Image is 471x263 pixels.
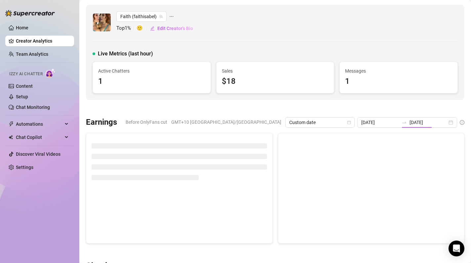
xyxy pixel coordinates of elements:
span: Custom date [289,117,351,127]
a: Home [16,25,28,30]
span: GMT+10 [GEOGRAPHIC_DATA]/[GEOGRAPHIC_DATA] [171,117,281,127]
span: Top 1 % [116,24,137,32]
div: 1 [98,75,205,88]
div: $18 [222,75,329,88]
span: ellipsis [169,11,174,22]
a: Discover Viral Videos [16,151,60,157]
a: Team Analytics [16,51,48,57]
span: calendar [347,120,351,124]
span: Izzy AI Chatter [9,71,43,77]
span: info-circle [460,120,464,125]
button: Edit Creator's Bio [150,23,193,34]
span: Before OnlyFans cut [126,117,167,127]
a: Setup [16,94,28,99]
span: edit [150,26,155,31]
span: Edit Creator's Bio [157,26,193,31]
span: swap-right [402,120,407,125]
span: Active Chatters [98,67,205,75]
a: Creator Analytics [16,36,69,46]
input: Start date [361,119,399,126]
span: Faith (faithisabel) [120,12,163,21]
span: 🙂 [137,24,150,32]
img: Chat Copilot [9,135,13,140]
a: Settings [16,165,33,170]
span: Messages [345,67,452,75]
span: Live Metrics (last hour) [98,50,153,58]
a: Content [16,83,33,89]
span: Automations [16,119,63,129]
span: Sales [222,67,329,75]
span: Chat Copilot [16,132,63,143]
img: AI Chatter [45,68,56,78]
a: Chat Monitoring [16,105,50,110]
span: to [402,120,407,125]
input: End date [410,119,447,126]
div: 1 [345,75,452,88]
img: Faith [93,14,111,31]
img: logo-BBDzfeDw.svg [5,10,55,16]
h3: Earnings [86,117,117,128]
span: team [159,15,163,18]
div: Open Intercom Messenger [449,241,464,256]
span: thunderbolt [9,121,14,127]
